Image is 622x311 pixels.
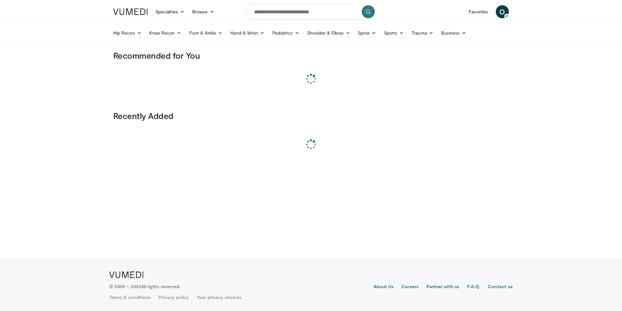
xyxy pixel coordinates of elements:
a: About Us [373,283,394,291]
a: Careers [401,283,419,291]
input: Search topics, interventions [246,4,376,20]
h3: Recommended for You [113,50,509,61]
a: Pediatrics [268,26,303,39]
a: Hand & Wrist [226,26,268,39]
img: VuMedi Logo [113,8,148,15]
a: Your privacy choices [196,294,241,301]
a: Sports [380,26,408,39]
a: Shoulder & Elbow [303,26,354,39]
a: Specialties [152,5,188,18]
a: F.A.Q. [467,283,480,291]
a: Partner with us [426,283,459,291]
a: Favorites [465,5,492,18]
a: Foot & Ankle [185,26,227,39]
span: All rights reserved [141,284,179,289]
a: Hip Recon [109,26,145,39]
a: O [496,5,509,18]
a: Contact us [488,283,513,291]
a: Terms & conditions [109,294,151,301]
a: Spine [354,26,380,39]
a: Browse [188,5,218,18]
a: Knee Recon [145,26,185,39]
p: © 2009 – 2025 [109,283,179,290]
a: Trauma [408,26,437,39]
a: Privacy policy [158,294,189,301]
img: VuMedi Logo [109,272,143,278]
a: Business [437,26,470,39]
h3: Recently Added [113,111,509,121]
